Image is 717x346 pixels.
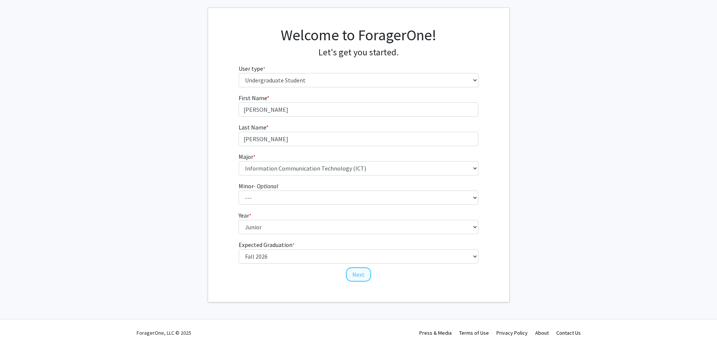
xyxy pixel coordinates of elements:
[239,26,478,44] h1: Welcome to ForagerOne!
[239,211,251,220] label: Year
[239,47,478,58] h4: Let's get you started.
[239,240,295,249] label: Expected Graduation
[556,329,581,336] a: Contact Us
[535,329,549,336] a: About
[137,320,191,346] div: ForagerOne, LLC © 2025
[496,329,528,336] a: Privacy Policy
[419,329,452,336] a: Press & Media
[254,182,278,190] i: - Optional
[239,94,267,102] span: First Name
[239,181,278,191] label: Minor
[239,64,265,73] label: User type
[239,152,256,161] label: Major
[459,329,489,336] a: Terms of Use
[239,123,266,131] span: Last Name
[6,312,32,340] iframe: Chat
[346,267,371,282] button: Next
